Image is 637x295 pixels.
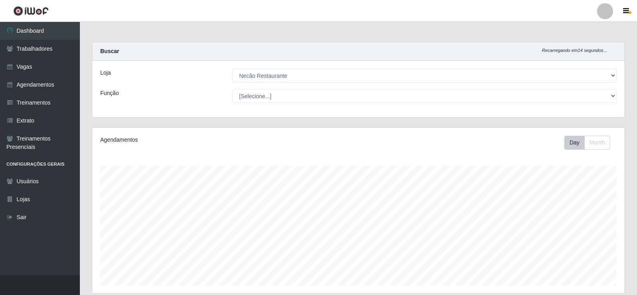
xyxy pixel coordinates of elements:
i: Recarregando em 14 segundos... [542,48,607,53]
label: Loja [100,69,111,77]
div: Agendamentos [100,136,308,144]
img: CoreUI Logo [13,6,49,16]
div: First group [564,136,610,150]
div: Toolbar with button groups [564,136,617,150]
strong: Buscar [100,48,119,54]
button: Day [564,136,585,150]
button: Month [584,136,610,150]
label: Função [100,89,119,97]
